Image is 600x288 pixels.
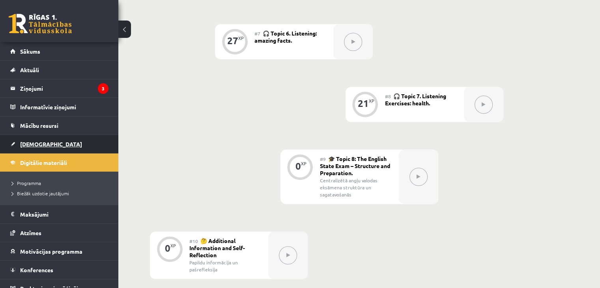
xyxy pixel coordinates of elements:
a: Ziņojumi3 [10,79,108,97]
a: Motivācijas programma [10,242,108,260]
span: Mācību resursi [20,122,58,129]
a: Informatīvie ziņojumi [10,98,108,116]
span: [DEMOGRAPHIC_DATA] [20,140,82,148]
div: XP [301,161,307,166]
a: Konferences [10,261,108,279]
span: 🤔 Additional Information and Self-Reflection [189,237,245,258]
span: #9 [320,156,326,162]
div: XP [170,243,176,248]
div: 21 [358,100,369,107]
div: Papildu informācija un pašrefleksija [189,259,262,273]
a: Rīgas 1. Tālmācības vidusskola [9,14,72,34]
div: XP [369,99,374,103]
legend: Informatīvie ziņojumi [20,98,108,116]
a: Programma [12,180,110,187]
a: Atzīmes [10,224,108,242]
span: 🎧 Topic 7. Listening Exercises: health. [385,92,446,107]
span: Programma [12,180,41,186]
div: 27 [227,37,238,44]
a: Mācību resursi [10,116,108,135]
a: [DEMOGRAPHIC_DATA] [10,135,108,153]
div: XP [238,36,244,40]
a: Sākums [10,42,108,60]
a: Aktuāli [10,61,108,79]
span: #8 [385,93,391,99]
span: 🎧 Topic 6. Listening: amazing facts. [254,30,317,44]
span: Digitālie materiāli [20,159,67,166]
div: 0 [295,163,301,170]
div: 0 [165,245,170,252]
a: Maksājumi [10,205,108,223]
legend: Ziņojumi [20,79,108,97]
span: Aktuāli [20,66,39,73]
a: Digitālie materiāli [10,153,108,172]
div: Centralizētā angļu valodas eksāmena struktūra un sagatavošanās [320,177,393,198]
i: 3 [98,83,108,94]
span: #7 [254,30,260,37]
span: Sākums [20,48,40,55]
a: Biežāk uzdotie jautājumi [12,190,110,197]
span: Motivācijas programma [20,248,82,255]
span: Konferences [20,266,53,273]
legend: Maksājumi [20,205,108,223]
span: Biežāk uzdotie jautājumi [12,190,69,196]
span: 🎓 Topic 8: The English State Exam – Structure and Preparation. [320,155,390,176]
span: #10 [189,238,198,244]
span: Atzīmes [20,229,41,236]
